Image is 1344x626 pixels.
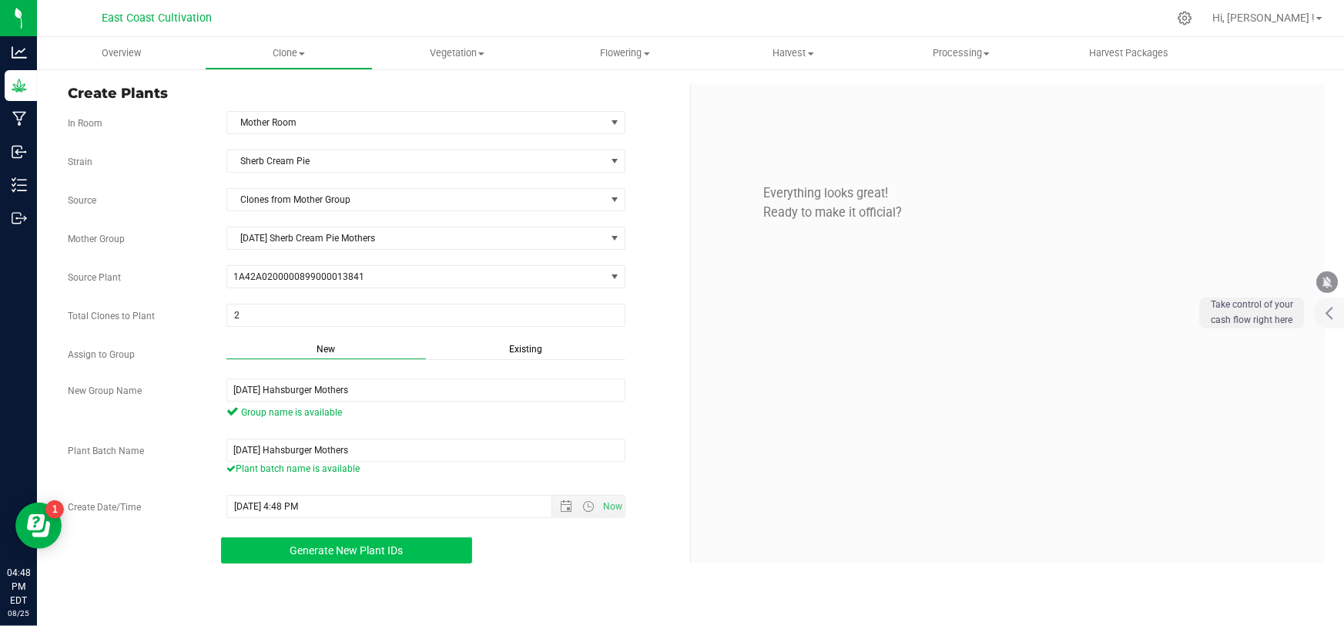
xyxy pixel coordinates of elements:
[605,112,625,133] span: select
[877,37,1045,69] a: Processing
[12,144,27,160] inline-svg: Inbound
[227,150,605,172] span: Sherb Cream Pie
[290,544,403,557] span: Generate New Plant IDs
[12,111,27,126] inline-svg: Manufacturing
[12,210,27,226] inline-svg: Outbound
[7,566,30,607] p: 04:48 PM EDT
[12,45,27,60] inline-svg: Analytics
[226,379,625,402] input: e.g. CR1-2017-01-01
[56,116,215,130] label: In Room
[553,500,579,513] span: Open the date view
[600,496,626,518] span: Set Current date
[15,503,62,549] iframe: Resource center
[56,155,215,169] label: Strain
[56,500,215,514] label: Create Date/Time
[233,271,364,282] span: 1A42A0200000899000013841
[81,46,162,60] span: Overview
[878,46,1044,60] span: Processing
[605,227,625,249] span: select
[56,271,215,284] label: Source Plant
[221,537,472,564] button: Generate New Plant IDs
[45,500,64,519] iframe: Resource center unread badge
[227,305,625,326] input: 2
[68,83,679,104] span: Create Plants
[56,232,215,246] label: Mother Group
[710,46,876,60] span: Harvest
[102,12,213,25] span: East Coast Cultivation
[56,348,215,362] label: Assign to Group
[317,344,335,355] span: New
[1175,11,1195,25] div: Manage settings
[605,266,625,288] span: select
[575,500,602,513] span: Open the time view
[702,147,1314,222] p: Everything looks great! Ready to make it official?
[205,37,373,69] a: Clone
[541,37,709,69] a: Flowering
[1045,37,1213,69] a: Harvest Packages
[226,463,360,474] span: Plant batch name is available
[227,227,605,249] span: [DATE] Sherb Cream Pie Mothers
[373,37,541,69] a: Vegetation
[709,37,877,69] a: Harvest
[1069,46,1190,60] span: Harvest Packages
[56,309,215,323] label: Total Clones to Plant
[509,344,542,355] span: Existing
[226,406,625,419] span: Group name is available
[206,46,372,60] span: Clone
[12,177,27,193] inline-svg: Inventory
[12,78,27,93] inline-svg: Grow
[374,46,540,60] span: Vegetation
[37,37,205,69] a: Overview
[56,444,215,458] label: Plant Batch Name
[227,189,605,210] span: Clones from Mother Group
[56,384,215,398] label: New Group Name
[7,607,30,619] p: 08/25
[227,112,605,133] span: Mother Room
[1212,12,1315,24] span: Hi, [PERSON_NAME] !
[56,194,215,207] label: Source
[542,46,709,60] span: Flowering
